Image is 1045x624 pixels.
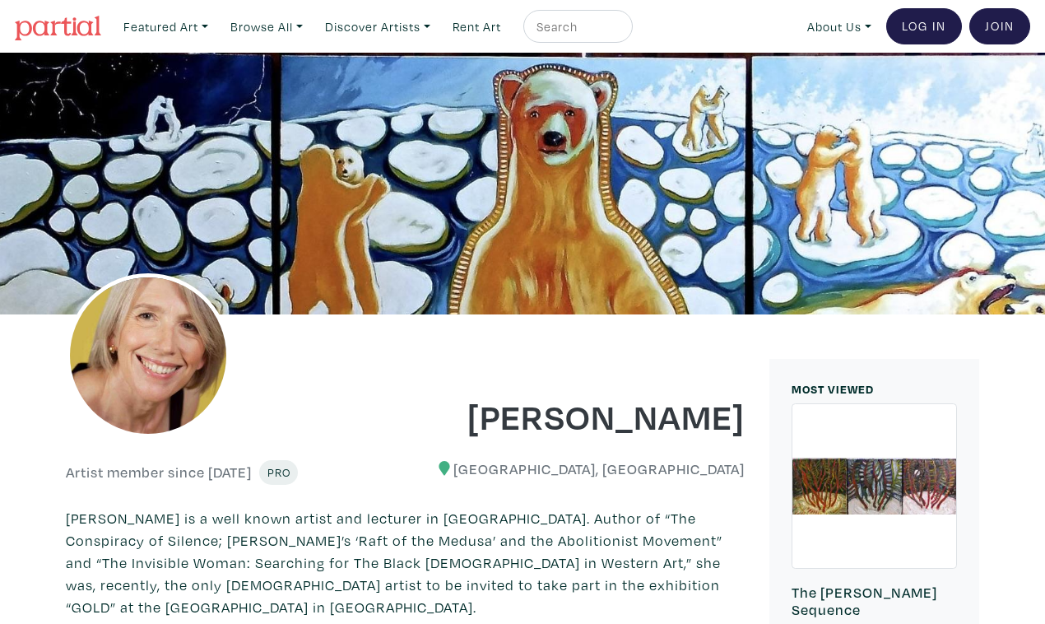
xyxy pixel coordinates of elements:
[535,16,617,37] input: Search
[267,464,290,480] span: Pro
[116,10,216,44] a: Featured Art
[800,10,879,44] a: About Us
[418,393,745,438] h1: [PERSON_NAME]
[969,8,1030,44] a: Join
[66,273,230,438] img: phpThumb.php
[318,10,438,44] a: Discover Artists
[223,10,310,44] a: Browse All
[792,381,874,397] small: MOST VIEWED
[792,584,957,619] h6: The [PERSON_NAME] Sequence
[886,8,962,44] a: Log In
[418,460,745,478] h6: [GEOGRAPHIC_DATA], [GEOGRAPHIC_DATA]
[66,507,745,618] p: [PERSON_NAME] is a well known artist and lecturer in [GEOGRAPHIC_DATA]. Author of “The Conspiracy...
[66,463,252,482] h6: Artist member since [DATE]
[445,10,509,44] a: Rent Art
